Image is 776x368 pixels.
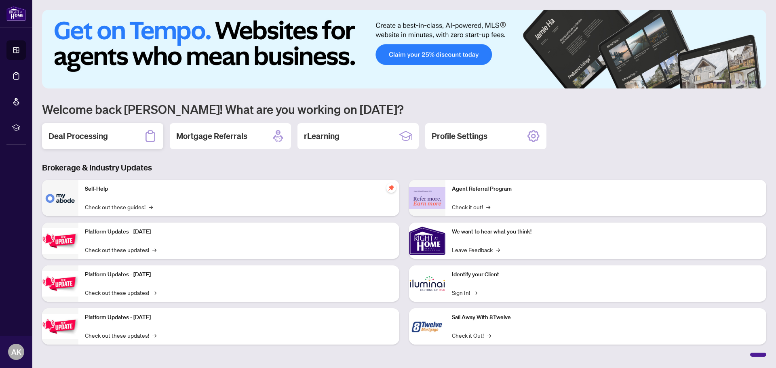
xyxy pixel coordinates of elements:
span: → [496,245,500,254]
h1: Welcome back [PERSON_NAME]! What are you working on [DATE]? [42,101,766,117]
h2: rLearning [304,130,339,142]
span: → [152,245,156,254]
img: Identify your Client [409,265,445,302]
a: Check it out!→ [452,202,490,211]
button: 6 [755,80,758,84]
h2: Profile Settings [432,130,487,142]
h2: Deal Processing [48,130,108,142]
a: Check out these updates!→ [85,331,156,340]
img: We want to hear what you think! [409,223,445,259]
button: 4 [742,80,745,84]
a: Check out these updates!→ [85,245,156,254]
p: Self-Help [85,185,393,193]
h3: Brokerage & Industry Updates [42,162,766,173]
p: We want to hear what you think! [452,227,760,236]
img: Platform Updates - July 21, 2025 [42,228,78,254]
span: → [487,331,491,340]
p: Sail Away With 8Twelve [452,313,760,322]
button: 5 [749,80,752,84]
a: Check out these updates!→ [85,288,156,297]
button: 2 [729,80,732,84]
span: → [473,288,477,297]
span: → [149,202,153,211]
img: Platform Updates - July 8, 2025 [42,271,78,297]
p: Platform Updates - [DATE] [85,270,393,279]
img: logo [6,6,26,21]
span: pushpin [386,183,396,193]
a: Leave Feedback→ [452,245,500,254]
button: 3 [736,80,739,84]
p: Identify your Client [452,270,760,279]
button: 1 [713,80,726,84]
a: Sign In!→ [452,288,477,297]
span: → [486,202,490,211]
h2: Mortgage Referrals [176,130,247,142]
img: Self-Help [42,180,78,216]
p: Platform Updates - [DATE] [85,313,393,322]
p: Platform Updates - [DATE] [85,227,393,236]
p: Agent Referral Program [452,185,760,193]
span: AK [11,346,21,357]
span: → [152,288,156,297]
img: Sail Away With 8Twelve [409,308,445,345]
img: Slide 0 [42,10,766,88]
img: Platform Updates - June 23, 2025 [42,314,78,339]
span: → [152,331,156,340]
a: Check it Out!→ [452,331,491,340]
img: Agent Referral Program [409,187,445,209]
a: Check out these guides!→ [85,202,153,211]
